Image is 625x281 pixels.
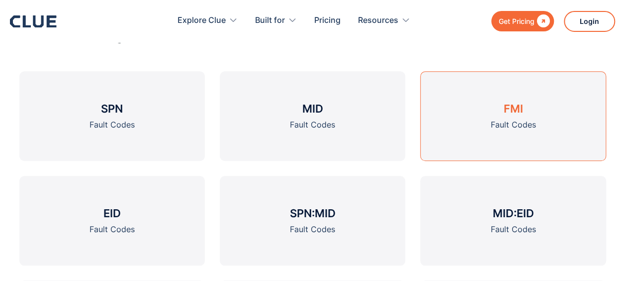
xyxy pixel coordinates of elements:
div: Fault Codes [290,223,335,236]
a: MID:EIDFault Codes [420,176,606,266]
h3: EID [103,206,121,221]
div: Explore Clue [178,5,226,36]
a: SPNFault Codes [19,71,205,161]
h3: SPN [101,101,123,116]
div: Resources [358,5,398,36]
div: Fault Codes [89,223,135,236]
div: Explore Clue [178,5,238,36]
div:  [535,15,550,27]
div: Fault Codes [290,119,335,131]
h3: SPN:MID [289,206,335,221]
h3: FMI [503,101,523,116]
a: EIDFault Codes [19,176,205,266]
div: Get Pricing [499,15,535,27]
div: Resources [358,5,410,36]
h3: MID:EID [492,206,534,221]
div: Fault Codes [89,119,135,131]
div: Built for [255,5,285,36]
a: MIDFault Codes [220,71,405,161]
a: Pricing [314,5,341,36]
div: Fault Codes [490,223,536,236]
a: Login [564,11,615,32]
h3: MID [302,101,323,116]
div: Built for [255,5,297,36]
div: Fault Codes [490,119,536,131]
a: SPN:MIDFault Codes [220,176,405,266]
a: FMIFault Codes [420,71,606,161]
a: Get Pricing [491,11,554,31]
